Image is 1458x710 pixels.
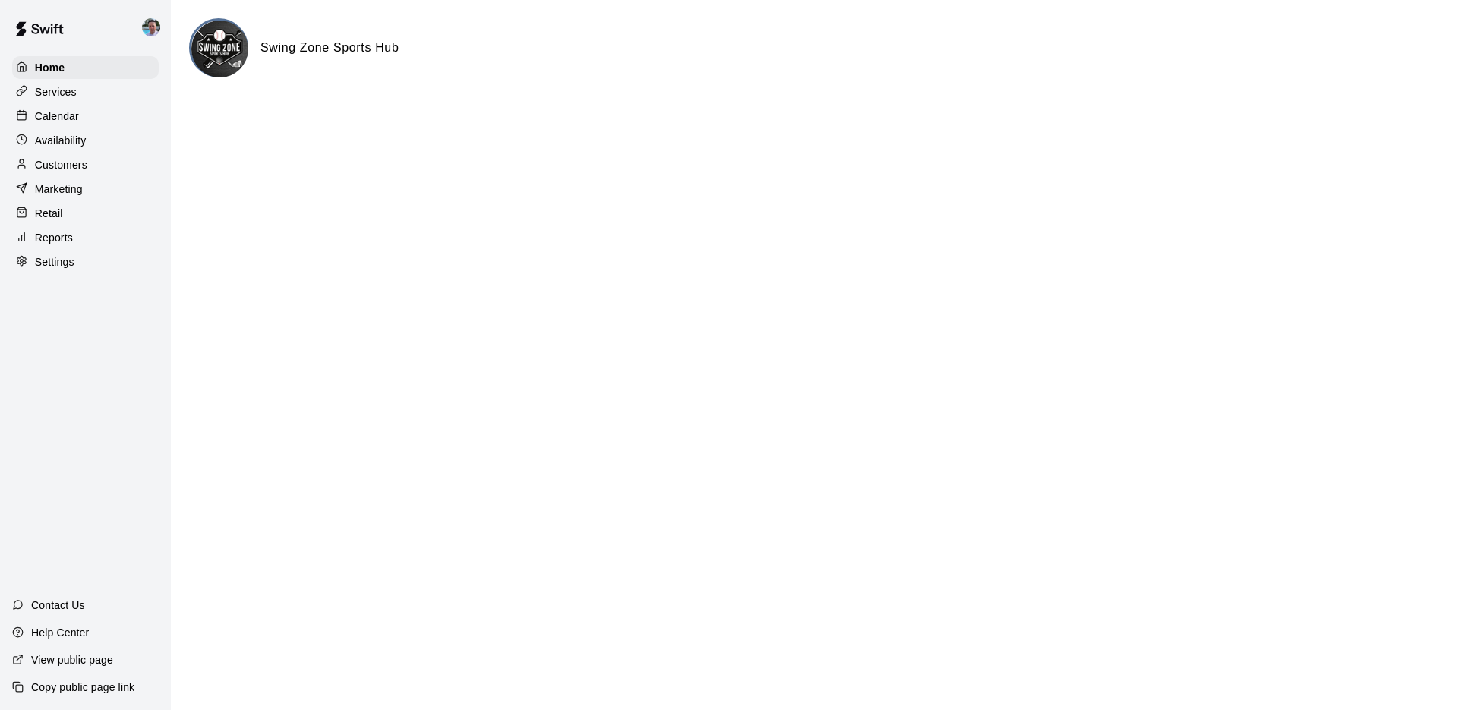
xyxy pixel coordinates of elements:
a: Marketing [12,178,159,200]
p: Marketing [35,181,83,197]
img: Swing Zone Sports Hub logo [191,21,248,77]
a: Settings [12,251,159,273]
p: Home [35,60,65,75]
a: Reports [12,226,159,249]
p: Calendar [35,109,79,124]
p: Copy public page link [31,680,134,695]
a: Calendar [12,105,159,128]
p: Reports [35,230,73,245]
a: Retail [12,202,159,225]
p: Help Center [31,625,89,640]
p: Retail [35,206,63,221]
a: Home [12,56,159,79]
p: Availability [35,133,87,148]
a: Customers [12,153,159,176]
p: Customers [35,157,87,172]
p: View public page [31,652,113,667]
div: Ryan Goehring [139,12,171,43]
a: Availability [12,129,159,152]
p: Contact Us [31,598,85,613]
p: Services [35,84,77,99]
img: Ryan Goehring [142,18,160,36]
h6: Swing Zone Sports Hub [260,38,399,58]
p: Settings [35,254,74,270]
a: Services [12,80,159,103]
